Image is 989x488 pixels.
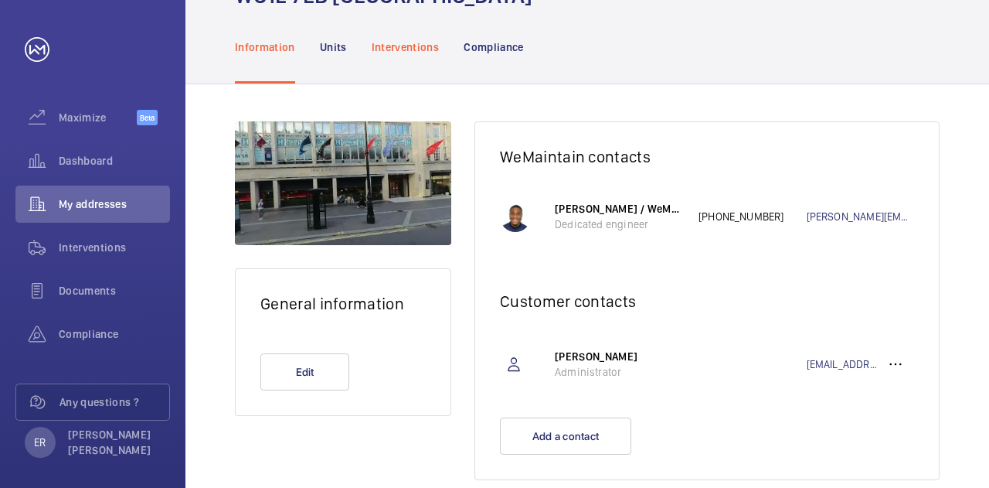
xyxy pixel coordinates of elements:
span: Compliance [59,326,170,342]
a: [EMAIL_ADDRESS][PERSON_NAME][DOMAIN_NAME] [807,357,878,372]
span: Beta [137,110,158,125]
p: [PERSON_NAME] [555,349,683,364]
span: Dashboard [59,153,170,169]
p: Information [235,39,295,55]
span: Documents [59,283,170,299]
button: Edit [260,353,349,391]
span: Interventions [59,240,170,255]
p: [PERSON_NAME] [PERSON_NAME] [68,427,161,458]
p: Compliance [464,39,524,55]
span: Any questions ? [59,394,169,410]
h2: General information [260,294,426,313]
p: Interventions [372,39,440,55]
a: [PERSON_NAME][EMAIL_ADDRESS][DOMAIN_NAME] [807,209,915,224]
h2: Customer contacts [500,292,914,311]
span: My addresses [59,196,170,212]
button: Add a contact [500,418,631,455]
span: Maximize [59,110,137,125]
p: Administrator [555,364,683,380]
p: Units [320,39,347,55]
p: Dedicated engineer [555,217,683,232]
p: [PHONE_NUMBER] [698,209,807,224]
h2: WeMaintain contacts [500,147,914,166]
p: [PERSON_NAME] / WeMaintain UK [555,201,683,217]
p: ER [34,435,46,450]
